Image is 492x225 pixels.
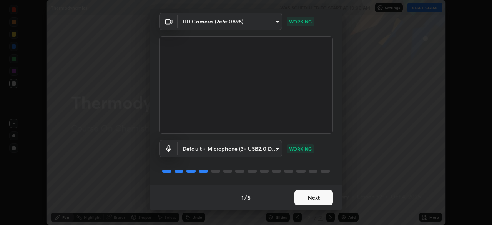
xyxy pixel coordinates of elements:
div: HD Camera (2e7e:0896) [178,13,282,30]
h4: 5 [248,193,251,202]
button: Next [294,190,333,205]
h4: 1 [241,193,244,202]
p: WORKING [289,145,312,152]
p: WORKING [289,18,312,25]
div: HD Camera (2e7e:0896) [178,140,282,157]
h4: / [244,193,247,202]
